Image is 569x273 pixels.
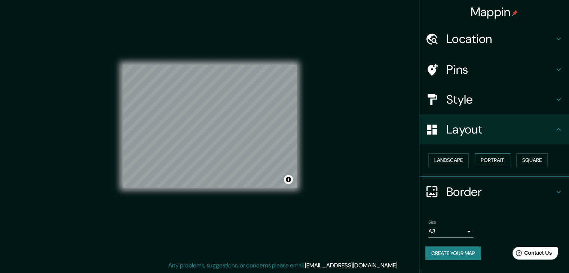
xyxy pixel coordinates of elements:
div: Style [419,85,569,114]
div: A3 [428,226,473,237]
div: Pins [419,55,569,85]
canvas: Map [123,65,297,188]
h4: Mappin [471,4,518,19]
h4: Border [446,184,554,199]
h4: Layout [446,122,554,137]
h4: Location [446,31,554,46]
h4: Pins [446,62,554,77]
p: Any problems, suggestions, or concerns please email . [168,261,398,270]
img: pin-icon.png [512,10,518,16]
iframe: Help widget launcher [502,244,561,265]
a: [EMAIL_ADDRESS][DOMAIN_NAME] [305,261,397,269]
div: . [398,261,400,270]
button: Portrait [475,153,510,167]
button: Toggle attribution [284,175,293,184]
button: Create your map [425,246,481,260]
button: Landscape [428,153,469,167]
div: . [400,261,401,270]
div: Location [419,24,569,54]
label: Size [428,219,436,225]
div: Border [419,177,569,207]
button: Square [516,153,548,167]
div: Layout [419,114,569,144]
h4: Style [446,92,554,107]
